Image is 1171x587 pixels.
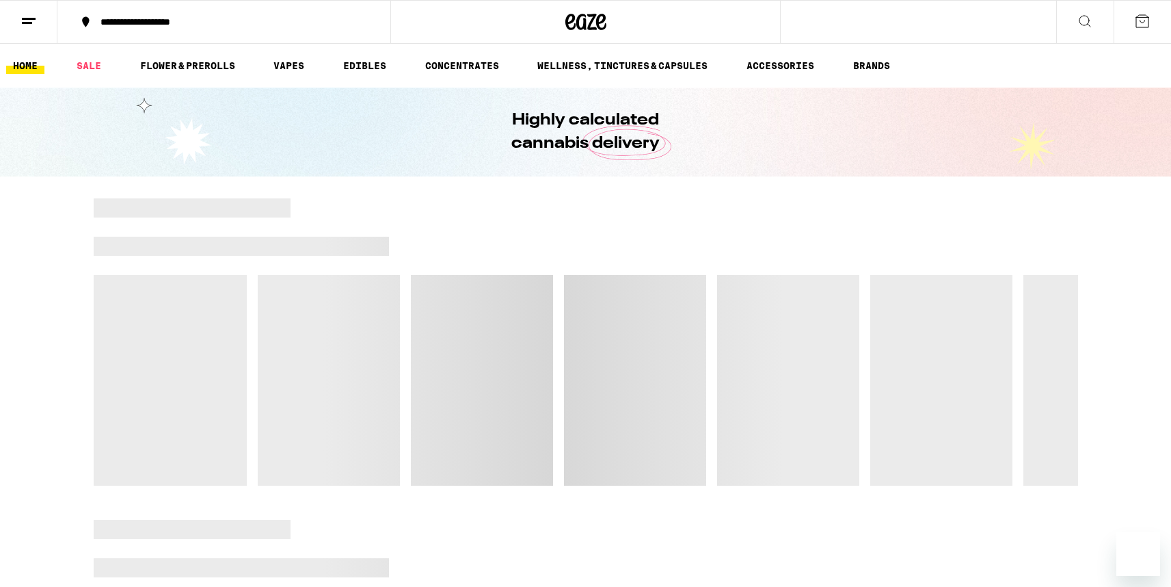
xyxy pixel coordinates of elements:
[418,57,506,74] a: CONCENTRATES
[740,57,821,74] a: ACCESSORIES
[473,109,699,155] h1: Highly calculated cannabis delivery
[6,57,44,74] a: HOME
[70,57,108,74] a: SALE
[846,57,897,74] a: BRANDS
[133,57,242,74] a: FLOWER & PREROLLS
[530,57,714,74] a: WELLNESS, TINCTURES & CAPSULES
[1116,532,1160,576] iframe: Button to launch messaging window
[336,57,393,74] a: EDIBLES
[267,57,311,74] a: VAPES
